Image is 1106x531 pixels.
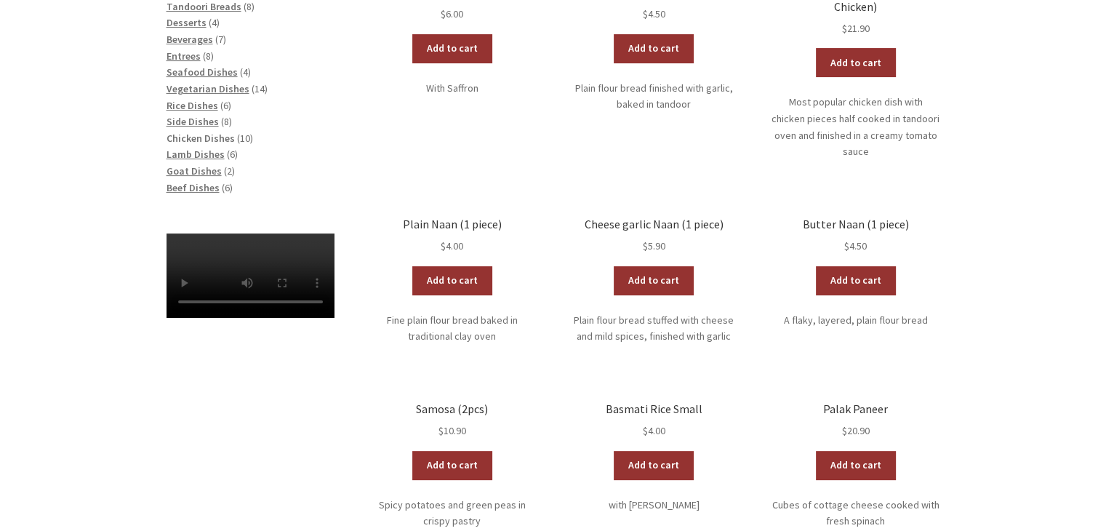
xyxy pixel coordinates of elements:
a: Palak Paneer $20.90 [772,402,939,439]
a: Seafood Dishes [167,65,238,79]
p: Cubes of cottage cheese cooked with fresh spinach [772,497,939,530]
h2: Butter Naan (1 piece) [772,217,939,231]
a: Add to cart: “Chicken Makhani (Butter Chicken)” [816,48,896,77]
a: Goat Dishes [167,164,222,177]
span: 8 [224,115,229,128]
a: Add to cart: “Palak Paneer” [816,451,896,480]
a: Beverages [167,33,213,46]
a: Entrees [167,49,201,63]
a: Plain Naan (1 piece) $4.00 [368,217,536,255]
p: A flaky, layered, plain flour bread [772,312,939,329]
span: 10 [240,132,250,145]
span: $ [441,7,446,20]
a: Side Dishes [167,115,219,128]
span: $ [643,424,648,437]
a: Add to cart: “Samosa (2pcs)” [412,451,492,480]
a: Cheese garlic Naan (1 piece) $5.90 [570,217,738,255]
span: $ [842,22,847,35]
span: 14 [255,82,265,95]
a: Add to cart: “Basmati Rice - Large” [412,34,492,63]
bdi: 6.00 [441,7,463,20]
span: $ [643,7,648,20]
span: $ [842,424,847,437]
p: Fine plain flour bread baked in traditional clay oven [368,312,536,345]
p: with [PERSON_NAME] [570,497,738,514]
span: 4 [212,16,217,29]
span: $ [643,239,648,252]
a: Add to cart: “Plain Naan (1 piece)” [412,266,492,295]
p: Most popular chicken dish with chicken pieces half cooked in tandoori oven and finished in a crea... [772,94,939,160]
span: $ [441,239,446,252]
a: Basmati Rice Small $4.00 [570,402,738,439]
span: $ [844,239,849,252]
bdi: 21.90 [842,22,870,35]
a: Beef Dishes [167,181,220,194]
p: Plain flour bread finished with garlic, baked in tandoor [570,80,738,113]
h2: Basmati Rice Small [570,402,738,416]
h2: Plain Naan (1 piece) [368,217,536,231]
span: 2 [227,164,232,177]
bdi: 5.90 [643,239,665,252]
bdi: 4.00 [441,239,463,252]
span: $ [438,424,444,437]
a: Samosa (2pcs) $10.90 [368,402,536,439]
p: With Saffron [368,80,536,97]
bdi: 4.50 [643,7,665,20]
p: Spicy potatoes and green peas in crispy pastry [368,497,536,530]
bdi: 4.00 [643,424,665,437]
a: Desserts [167,16,207,29]
a: Vegetarian Dishes [167,82,249,95]
span: 4 [243,65,248,79]
a: Add to cart: “Garlic Naan (1 piece)” [614,34,694,63]
bdi: 4.50 [844,239,867,252]
h2: Samosa (2pcs) [368,402,536,416]
span: 8 [206,49,211,63]
h2: Cheese garlic Naan (1 piece) [570,217,738,231]
bdi: 10.90 [438,424,466,437]
a: Butter Naan (1 piece) $4.50 [772,217,939,255]
a: Add to cart: “Basmati Rice Small” [614,451,694,480]
a: Add to cart: “Butter Naan (1 piece)” [816,266,896,295]
a: Rice Dishes [167,99,218,112]
a: Chicken Dishes [167,132,235,145]
h2: Palak Paneer [772,402,939,416]
span: 6 [230,148,235,161]
a: Lamb Dishes [167,148,225,161]
span: 6 [223,99,228,112]
p: Plain flour bread stuffed with cheese and mild spices, finished with garlic [570,312,738,345]
a: Add to cart: “Cheese garlic Naan (1 piece)” [614,266,694,295]
span: 6 [225,181,230,194]
bdi: 20.90 [842,424,870,437]
span: 7 [218,33,223,46]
